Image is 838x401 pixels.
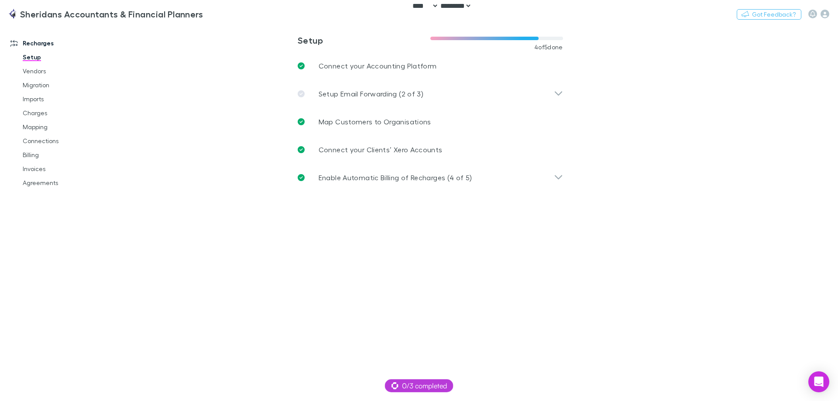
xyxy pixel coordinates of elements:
[319,61,437,71] p: Connect your Accounting Platform
[291,136,570,164] a: Connect your Clients’ Xero Accounts
[291,108,570,136] a: Map Customers to Organisations
[14,92,118,106] a: Imports
[291,52,570,80] a: Connect your Accounting Platform
[319,172,472,183] p: Enable Automatic Billing of Recharges (4 of 5)
[737,9,801,20] button: Got Feedback?
[14,176,118,190] a: Agreements
[319,144,443,155] p: Connect your Clients’ Xero Accounts
[14,134,118,148] a: Connections
[2,36,118,50] a: Recharges
[14,64,118,78] a: Vendors
[20,9,203,19] h3: Sheridans Accountants & Financial Planners
[534,44,563,51] span: 4 of 5 done
[14,162,118,176] a: Invoices
[808,371,829,392] div: Open Intercom Messenger
[14,50,118,64] a: Setup
[319,89,423,99] p: Setup Email Forwarding (2 of 3)
[14,106,118,120] a: Charges
[291,164,570,192] div: Enable Automatic Billing of Recharges (4 of 5)
[3,3,208,24] a: Sheridans Accountants & Financial Planners
[291,80,570,108] div: Setup Email Forwarding (2 of 3)
[14,78,118,92] a: Migration
[319,117,431,127] p: Map Customers to Organisations
[14,120,118,134] a: Mapping
[298,35,430,45] h3: Setup
[14,148,118,162] a: Billing
[9,9,17,19] img: Sheridans Accountants & Financial Planners's Logo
